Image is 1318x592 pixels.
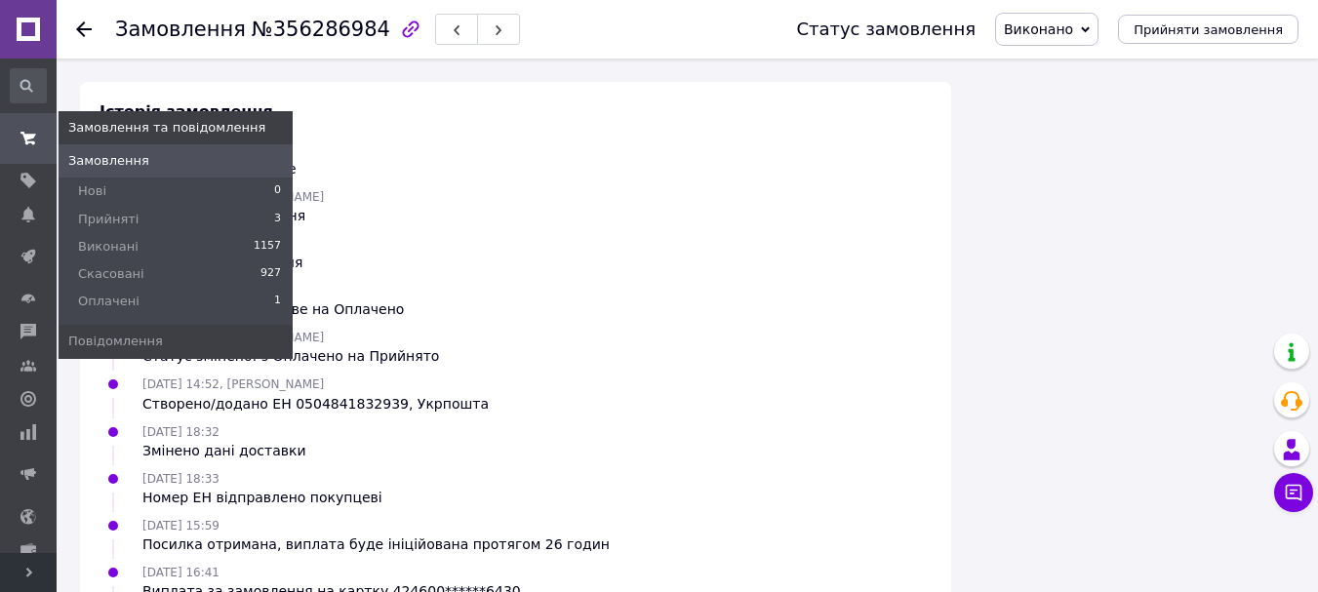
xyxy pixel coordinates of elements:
span: Виконано [1004,21,1073,37]
button: Прийняти замовлення [1118,15,1298,44]
div: Посилка отримана, виплата буде ініційована протягом 26 годин [142,534,610,554]
span: Оплачені [78,293,140,310]
span: Замовлення та повідомлення [68,119,265,137]
span: 927 [260,265,281,283]
span: №356286984 [252,18,390,41]
a: Повідомлення [59,325,293,358]
span: [DATE] 16:41 [142,566,220,579]
span: [DATE] 14:52, [PERSON_NAME] [142,377,324,391]
span: 1157 [254,238,281,256]
span: Прийняти замовлення [1134,22,1283,37]
button: Чат з покупцем [1274,473,1313,512]
div: Номер ЕН відправлено покупцеві [142,488,382,507]
span: [DATE] 18:33 [142,472,220,486]
span: [DATE] 18:32 [142,425,220,439]
span: Виконані [78,238,139,256]
div: Статус замовлення [796,20,976,39]
span: Скасовані [78,265,144,283]
span: 1 [274,293,281,310]
span: Замовлення [68,152,149,170]
div: Створено/додано ЕН 0504841832939, Укрпошта [142,394,489,414]
span: 0 [274,182,281,200]
span: Замовлення [115,18,246,41]
span: Нові [78,182,106,200]
div: Змінено дані доставки [142,441,306,460]
span: Прийняті [78,211,139,228]
span: [DATE] 15:59 [142,519,220,533]
span: Повідомлення [68,333,163,350]
span: Історія замовлення [100,102,273,121]
div: Повернутися назад [76,20,92,39]
span: 3 [274,211,281,228]
a: Замовлення [59,144,293,178]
